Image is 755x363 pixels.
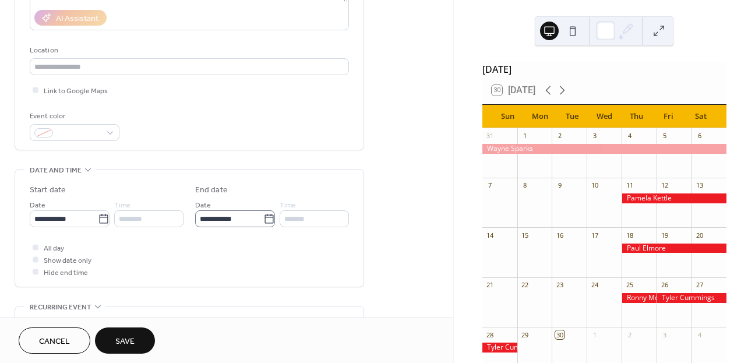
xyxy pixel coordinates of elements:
[555,330,564,339] div: 30
[280,199,296,212] span: Time
[486,330,495,339] div: 28
[695,330,704,339] div: 4
[660,132,669,140] div: 5
[685,105,717,128] div: Sat
[482,144,726,154] div: Wayne Sparks
[482,62,726,76] div: [DATE]
[660,181,669,190] div: 12
[195,184,228,196] div: End date
[492,105,524,128] div: Sun
[44,85,108,97] span: Link to Google Maps
[555,231,564,239] div: 16
[521,281,530,290] div: 22
[19,327,90,354] button: Cancel
[625,231,634,239] div: 18
[555,181,564,190] div: 9
[625,330,634,339] div: 2
[521,330,530,339] div: 29
[625,181,634,190] div: 11
[30,164,82,177] span: Date and time
[590,231,599,239] div: 17
[486,132,495,140] div: 31
[590,281,599,290] div: 24
[44,267,88,279] span: Hide end time
[590,132,599,140] div: 3
[556,105,588,128] div: Tue
[30,301,91,313] span: Recurring event
[625,281,634,290] div: 25
[652,105,685,128] div: Fri
[482,343,517,353] div: Tyler Cummings
[44,242,64,255] span: All day
[114,199,130,212] span: Time
[95,327,155,354] button: Save
[30,44,347,57] div: Location
[195,199,211,212] span: Date
[588,105,620,128] div: Wed
[622,244,726,253] div: Paul Elmore
[30,110,117,122] div: Event color
[660,231,669,239] div: 19
[486,181,495,190] div: 7
[44,255,91,267] span: Show date only
[30,184,66,196] div: Start date
[590,181,599,190] div: 10
[622,293,657,303] div: Ronny Monsour
[486,281,495,290] div: 21
[625,132,634,140] div: 4
[521,231,530,239] div: 15
[657,293,726,303] div: Tyler Cummings
[115,336,135,348] span: Save
[524,105,556,128] div: Mon
[695,281,704,290] div: 27
[695,231,704,239] div: 20
[622,193,726,203] div: Pamela Kettle
[695,181,704,190] div: 13
[486,231,495,239] div: 14
[555,281,564,290] div: 23
[620,105,652,128] div: Thu
[660,281,669,290] div: 26
[521,132,530,140] div: 1
[521,181,530,190] div: 8
[660,330,669,339] div: 3
[39,336,70,348] span: Cancel
[590,330,599,339] div: 1
[555,132,564,140] div: 2
[30,199,45,212] span: Date
[695,132,704,140] div: 6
